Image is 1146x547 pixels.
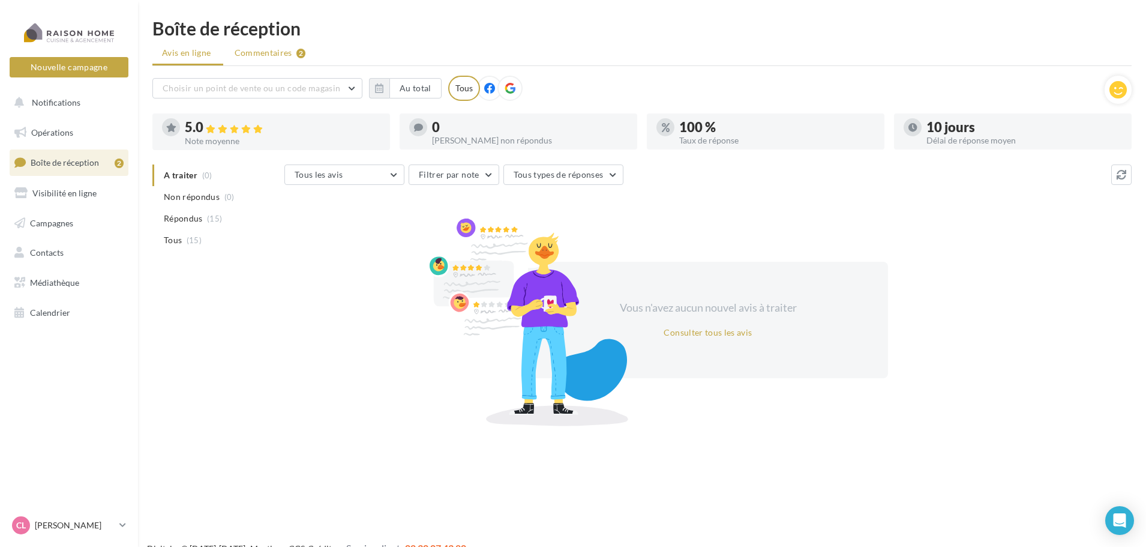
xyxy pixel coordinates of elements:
[369,78,442,98] button: Au total
[31,157,99,168] span: Boîte de réception
[185,121,380,134] div: 5.0
[296,49,305,58] div: 2
[31,127,73,138] span: Opérations
[1105,506,1134,535] div: Open Intercom Messenger
[503,165,623,185] button: Tous types de réponses
[152,19,1132,37] div: Boîte de réception
[605,300,811,316] div: Vous n'avez aucun nouvel avis à traiter
[30,217,73,228] span: Campagnes
[409,165,499,185] button: Filtrer par note
[295,169,343,180] span: Tous les avis
[224,192,235,202] span: (0)
[679,136,875,145] div: Taux de réponse
[432,136,628,145] div: [PERSON_NAME] non répondus
[432,121,628,134] div: 0
[514,169,604,180] span: Tous types de réponses
[7,300,131,325] a: Calendrier
[16,519,26,531] span: CL
[7,150,131,175] a: Boîte de réception2
[389,78,442,98] button: Au total
[7,120,131,145] a: Opérations
[152,78,362,98] button: Choisir un point de vente ou un code magasin
[7,270,131,295] a: Médiathèque
[164,213,203,225] span: Répondus
[659,325,757,340] button: Consulter tous les avis
[164,191,220,203] span: Non répondus
[35,519,115,531] p: [PERSON_NAME]
[207,214,222,223] span: (15)
[10,514,128,537] a: CL [PERSON_NAME]
[235,47,292,59] span: Commentaires
[163,83,340,93] span: Choisir un point de vente ou un code magasin
[7,211,131,236] a: Campagnes
[7,90,126,115] button: Notifications
[164,234,182,246] span: Tous
[926,136,1122,145] div: Délai de réponse moyen
[185,137,380,145] div: Note moyenne
[115,159,124,168] div: 2
[448,76,480,101] div: Tous
[10,57,128,77] button: Nouvelle campagne
[7,240,131,265] a: Contacts
[30,277,79,288] span: Médiathèque
[30,247,64,258] span: Contacts
[32,188,97,198] span: Visibilité en ligne
[187,235,202,245] span: (15)
[32,97,80,107] span: Notifications
[679,121,875,134] div: 100 %
[284,165,404,185] button: Tous les avis
[30,307,70,318] span: Calendrier
[926,121,1122,134] div: 10 jours
[7,181,131,206] a: Visibilité en ligne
